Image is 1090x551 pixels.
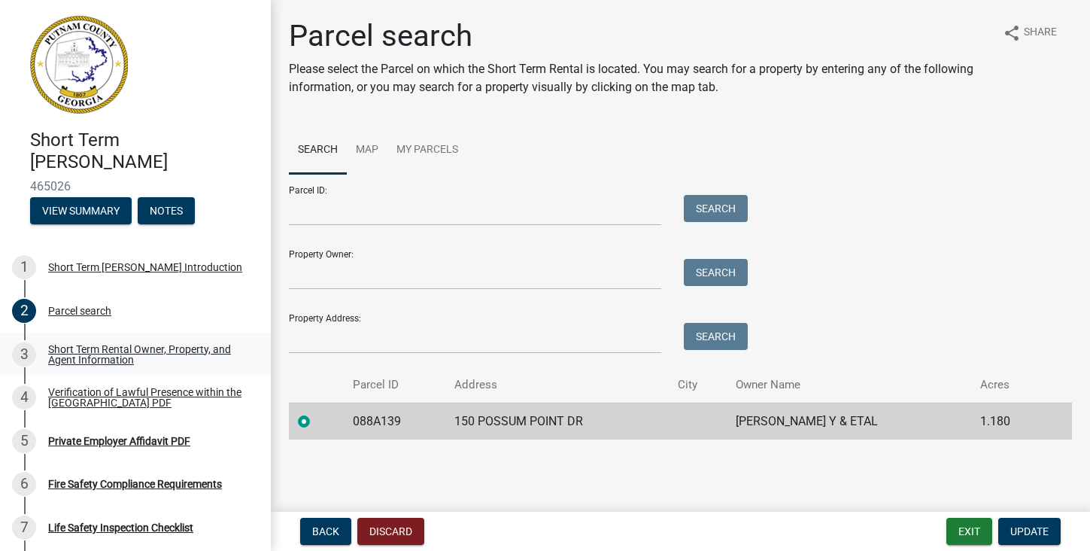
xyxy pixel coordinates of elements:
button: Search [684,323,748,350]
th: Owner Name [727,367,971,403]
span: Share [1024,24,1057,42]
td: 1.180 [971,403,1045,440]
div: 6 [12,472,36,496]
span: Back [312,525,339,537]
a: My Parcels [387,126,467,175]
button: Notes [138,197,195,224]
button: Back [300,518,351,545]
h4: Short Term [PERSON_NAME] [30,129,259,173]
div: 1 [12,255,36,279]
h1: Parcel search [289,18,991,54]
div: 7 [12,516,36,540]
div: Verification of Lawful Presence within the [GEOGRAPHIC_DATA] PDF [48,387,247,408]
td: 150 POSSUM POINT DR [445,403,669,440]
wm-modal-confirm: Notes [138,205,195,218]
div: 3 [12,342,36,367]
button: Exit [946,518,992,545]
button: Update [998,518,1061,545]
div: Private Employer Affidavit PDF [48,436,190,446]
th: Parcel ID [344,367,445,403]
a: Search [289,126,347,175]
th: Acres [971,367,1045,403]
button: Search [684,259,748,286]
span: Update [1010,525,1049,537]
button: Search [684,195,748,222]
th: Address [445,367,669,403]
button: shareShare [991,18,1069,47]
p: Please select the Parcel on which the Short Term Rental is located. You may search for a property... [289,60,991,96]
wm-modal-confirm: Summary [30,205,132,218]
div: Life Safety Inspection Checklist [48,522,193,533]
div: 4 [12,385,36,409]
th: City [669,367,726,403]
span: 465026 [30,179,241,193]
td: 088A139 [344,403,445,440]
div: 2 [12,299,36,323]
div: Short Term Rental Owner, Property, and Agent Information [48,344,247,365]
div: Fire Safety Compliance Requirements [48,479,222,489]
td: [PERSON_NAME] Y & ETAL [727,403,971,440]
button: View Summary [30,197,132,224]
i: share [1003,24,1021,42]
div: Parcel search [48,306,111,316]
button: Discard [357,518,424,545]
div: Short Term [PERSON_NAME] Introduction [48,262,242,272]
a: Map [347,126,387,175]
img: Putnam County, Georgia [30,16,128,114]
div: 5 [12,429,36,453]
